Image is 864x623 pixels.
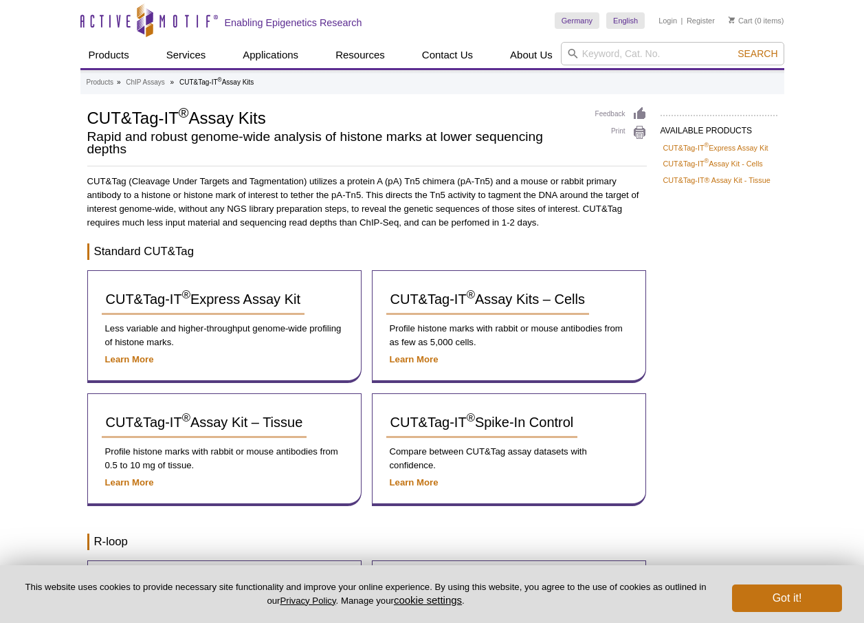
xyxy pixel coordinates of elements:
[390,354,439,364] a: Learn More
[22,581,709,607] p: This website uses cookies to provide necessary site functionality and improve your online experie...
[733,47,782,60] button: Search
[705,158,709,165] sup: ®
[386,322,632,349] p: Profile histone marks with rabbit or mouse antibodies from as few as 5,000 cells.
[729,17,735,23] img: Your Cart
[595,125,647,140] a: Print
[502,42,561,68] a: About Us
[390,292,585,307] span: CUT&Tag-IT Assay Kits – Cells
[390,415,574,430] span: CUT&Tag-IT Spike-In Control
[663,157,763,170] a: CUT&Tag-IT®Assay Kit - Cells
[105,354,154,364] a: Learn More
[117,78,121,86] li: »
[561,42,784,65] input: Keyword, Cat. No.
[106,415,303,430] span: CUT&Tag-IT Assay Kit – Tissue
[386,445,632,472] p: Compare between CUT&Tag assay datasets with confidence.
[327,42,393,68] a: Resources
[102,408,307,438] a: CUT&Tag-IT®Assay Kit – Tissue
[394,594,462,606] button: cookie settings
[87,107,581,127] h1: CUT&Tag-IT Assay Kits
[87,243,647,260] h3: Standard CUT&Tag
[606,12,645,29] a: English
[555,12,599,29] a: Germany
[170,78,175,86] li: »
[414,42,481,68] a: Contact Us
[179,78,254,86] li: CUT&Tag-IT Assay Kits
[467,289,475,302] sup: ®
[234,42,307,68] a: Applications
[182,289,190,302] sup: ®
[126,76,165,89] a: ChIP Assays
[87,131,581,155] h2: Rapid and robust genome-wide analysis of histone marks at lower sequencing depths
[663,174,771,186] a: CUT&Tag-IT® Assay Kit - Tissue
[182,412,190,425] sup: ®
[87,534,647,550] h3: R-loop
[663,142,768,154] a: CUT&Tag-IT®Express Assay Kit
[386,408,578,438] a: CUT&Tag-IT®Spike-In Control
[595,107,647,122] a: Feedback
[687,16,715,25] a: Register
[102,322,347,349] p: Less variable and higher-throughput genome-wide profiling of histone marks.
[179,105,189,120] sup: ®
[87,76,113,89] a: Products
[280,595,335,606] a: Privacy Policy
[661,115,777,140] h2: AVAILABLE PRODUCTS
[729,12,784,29] li: (0 items)
[87,175,647,230] p: CUT&Tag (Cleavage Under Targets and Tagmentation) utilizes a protein A (pA) Tn5 chimera (pA-Tn5) ...
[106,292,300,307] span: CUT&Tag-IT Express Assay Kit
[102,285,304,315] a: CUT&Tag-IT®Express Assay Kit
[390,477,439,488] a: Learn More
[467,412,475,425] sup: ®
[386,285,589,315] a: CUT&Tag-IT®Assay Kits – Cells
[729,16,753,25] a: Cart
[225,17,362,29] h2: Enabling Epigenetics Research
[80,42,137,68] a: Products
[105,477,154,488] a: Learn More
[705,142,709,149] sup: ®
[102,445,347,472] p: Profile histone marks with rabbit or mouse antibodies from 0.5 to 10 mg of tissue.
[158,42,214,68] a: Services
[218,76,222,83] sup: ®
[681,12,683,29] li: |
[658,16,677,25] a: Login
[738,48,777,59] span: Search
[732,584,842,612] button: Got it!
